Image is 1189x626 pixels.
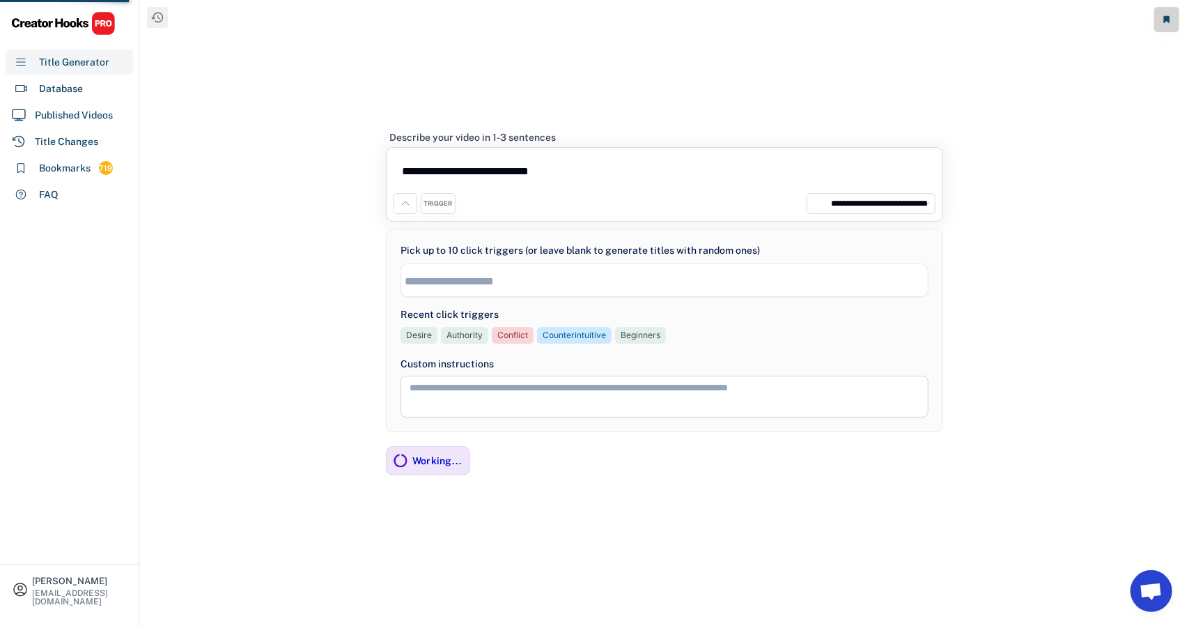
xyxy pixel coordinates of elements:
[412,455,463,467] div: Working...
[32,589,127,606] div: [EMAIL_ADDRESS][DOMAIN_NAME]
[99,162,113,174] div: 719
[1130,570,1172,612] a: Open chat
[543,330,606,342] div: Counterintuitive
[35,108,113,123] div: Published Videos
[39,82,83,96] div: Database
[39,188,59,202] div: FAQ
[811,197,823,210] img: unnamed.jpg
[401,307,499,322] div: Recent click triggers
[39,161,91,176] div: Bookmarks
[11,11,116,36] img: CHPRO%20Logo.svg
[424,199,453,208] div: TRIGGER
[406,330,432,342] div: Desire
[401,357,928,372] div: Custom instructions
[621,330,660,342] div: Beginners
[401,243,760,258] div: Pick up to 10 click triggers (or leave blank to generate titles with random ones)
[446,330,483,342] div: Authority
[497,330,528,342] div: Conflict
[39,55,109,70] div: Title Generator
[389,131,556,144] div: Describe your video in 1-3 sentences
[32,577,127,586] div: [PERSON_NAME]
[35,135,98,149] div: Title Changes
